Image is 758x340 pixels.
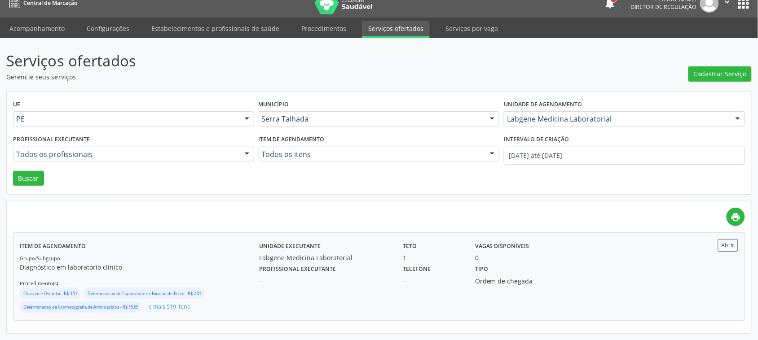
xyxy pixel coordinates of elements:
a: Estabelecimentos e profissionais de saúde [145,21,286,36]
p: Serviços ofertados [6,50,528,72]
label: Município [259,98,289,112]
span: PE [16,114,236,123]
span: Labgene Medicina Laboratorial [507,114,727,123]
small: Clearance Osmolar - R$ 3,51 [23,291,77,296]
small: Procedimento(s) [20,280,58,287]
label: Tipo [475,262,488,276]
div: Labgene Medicina Laboratorial [259,253,390,262]
a: Serviços ofertados [362,21,430,38]
label: Item de agendamento [259,133,325,147]
label: Teto [403,239,417,253]
div: -- [403,276,463,286]
label: Telefone [403,262,431,276]
span: Serra Talhada [262,114,481,123]
button: e mais 519 itens [145,301,194,313]
label: UF [13,98,20,112]
button: Abrir [718,239,738,251]
i: print [731,212,741,222]
span: Todos os profissionais [16,150,236,159]
span: Todos os itens [262,150,481,159]
label: Unidade executante [259,239,321,253]
a: Serviços por vaga [439,21,504,36]
label: Item de agendamento [20,239,86,253]
label: Unidade de agendamento [504,98,582,112]
p: Gerencie seus serviços [6,72,528,82]
div: 1 [403,253,463,262]
label: Intervalo de criação [504,133,569,147]
small: Determinacao de Cromatografia de Aminoacidos - R$ 15,65 [23,304,138,310]
small: Grupo/Subgrupo [20,255,60,262]
span: Diretor de regulação [631,3,697,11]
small: Determinacao de Capacidade de Fixacao do Ferro - R$ 2,01 [88,291,201,296]
button: Buscar [13,171,44,186]
label: Vagas disponíveis [475,239,529,253]
div: -- [259,276,390,286]
a: Procedimentos [295,21,353,36]
button: Cadastrar Serviço [688,66,752,82]
span: Cadastrar Serviço [694,69,747,78]
a: Acompanhamento [3,21,71,36]
a: Configurações [80,21,136,36]
div: Ordem de chegada [475,276,570,286]
div: 0 [475,253,479,262]
label: Profissional executante [259,262,336,276]
a: print [727,208,745,226]
label: Profissional executante [13,133,90,147]
input: Selecione um intervalo [504,147,745,165]
p: Diagnóstico em laboratório clínico [20,262,259,272]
